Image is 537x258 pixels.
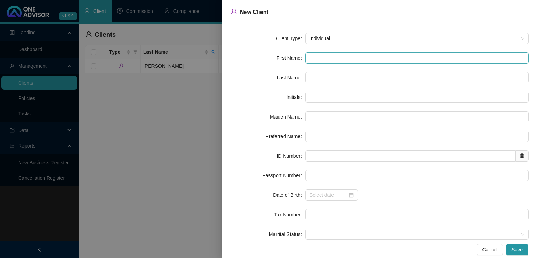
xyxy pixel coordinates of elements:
[477,244,503,255] button: Cancel
[273,189,305,201] label: Date of Birth
[276,33,305,44] label: Client Type
[270,111,305,122] label: Maiden Name
[269,229,305,240] label: Marrital Status
[277,52,305,64] label: First Name
[506,244,528,255] button: Save
[277,150,305,162] label: ID Number
[309,191,348,199] input: Select date
[520,153,524,158] span: setting
[286,92,305,103] label: Initials
[309,33,524,44] span: Individual
[482,246,497,253] span: Cancel
[274,209,305,220] label: Tax Number
[231,8,237,15] span: user
[262,170,305,181] label: Passport Number
[277,72,305,83] label: Last Name
[266,131,305,142] label: Preferred Name
[240,9,268,15] span: New Client
[511,246,523,253] span: Save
